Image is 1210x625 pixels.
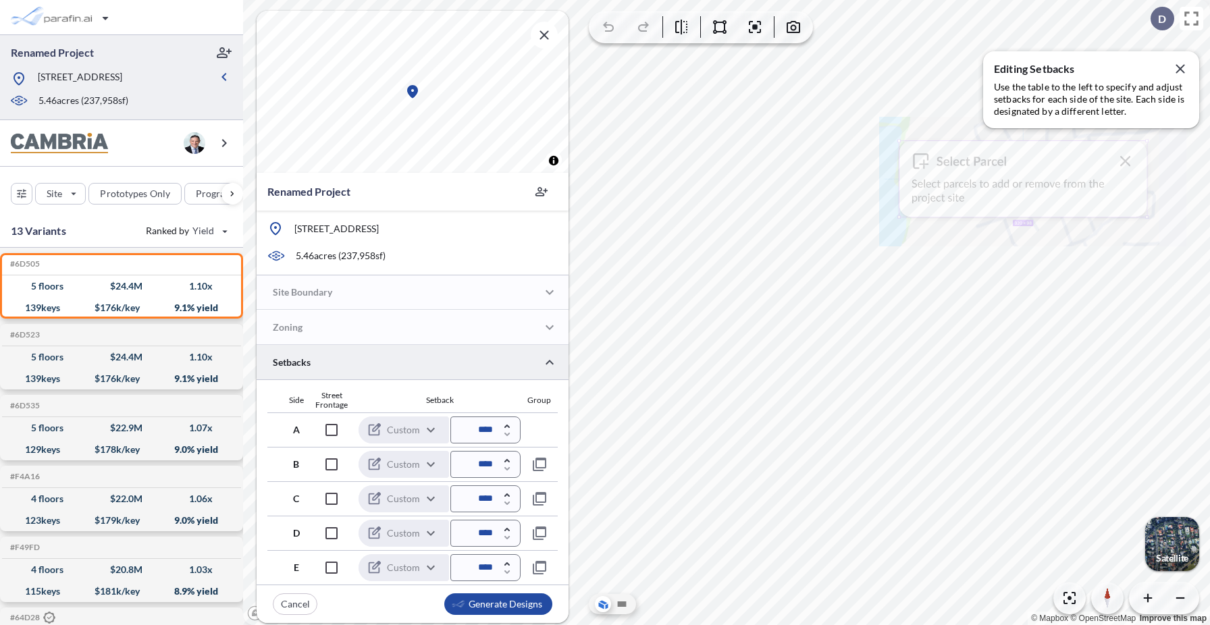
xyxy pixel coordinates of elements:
[273,286,332,299] p: Site Boundary
[387,458,420,471] p: Custom
[281,597,310,611] p: Cancel
[359,485,449,513] div: Custom
[35,183,86,205] button: Site
[267,396,305,405] div: Side
[550,153,558,168] span: Toggle attribution
[1156,553,1188,564] p: Satellite
[47,187,62,200] p: Site
[1070,614,1136,623] a: OpenStreetMap
[7,472,40,481] h5: Click to copy the code
[196,187,234,200] p: Program
[184,183,257,205] button: Program
[595,596,611,612] button: Aerial View
[1145,517,1199,571] img: Switcher Image
[135,220,236,242] button: Ranked by Yield
[7,330,40,339] h5: Click to copy the code
[452,598,465,610] img: smallLogo-95f25c18.png
[359,519,449,547] div: Custom
[387,526,420,540] p: Custom
[359,450,449,479] div: Custom
[359,553,449,582] div: Custom
[7,259,40,269] h5: Click to copy the code
[614,596,630,612] button: Site Plan
[359,396,521,405] div: Setback
[546,153,562,169] button: Toggle attribution
[38,70,122,87] p: [STREET_ADDRESS]
[7,401,40,410] h5: Click to copy the code
[521,396,558,405] div: Group
[296,249,386,263] p: 5.46 acres ( 237,958 sf)
[38,94,128,109] p: 5.46 acres ( 237,958 sf)
[7,543,40,552] h5: Click to copy the code
[469,597,542,611] p: Generate Designs
[11,133,108,154] img: BrandImage
[100,187,170,200] p: Prototypes Only
[994,81,1188,117] p: Use the table to the left to specify and adjust setbacks for each side of the site. Each side is ...
[267,528,305,538] div: D
[267,460,305,469] div: B
[267,563,305,572] div: E
[267,425,305,435] div: A
[257,11,569,173] canvas: Map
[184,132,205,154] img: user logo
[192,224,215,238] span: Yield
[7,612,55,624] h5: Click to copy the code
[11,223,66,239] p: 13 Variants
[359,416,449,444] div: Custom
[294,222,379,236] p: [STREET_ADDRESS]
[273,321,302,334] p: Zoning
[387,492,420,506] p: Custom
[1145,517,1199,571] button: Switcher ImageSatellite
[444,593,552,615] button: Generate Designs
[11,45,94,60] p: Renamed Project
[994,62,1188,76] p: Editing Setbacks
[305,391,359,410] div: Street Frontage
[387,423,420,437] p: Custom
[1158,13,1166,25] p: D
[1031,614,1068,623] a: Mapbox
[273,593,317,615] button: Cancel
[404,84,421,100] div: Map marker
[267,494,305,504] div: C
[1140,614,1207,623] a: Improve this map
[88,183,182,205] button: Prototypes Only
[387,561,420,574] p: Custom
[267,184,350,200] p: Renamed Project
